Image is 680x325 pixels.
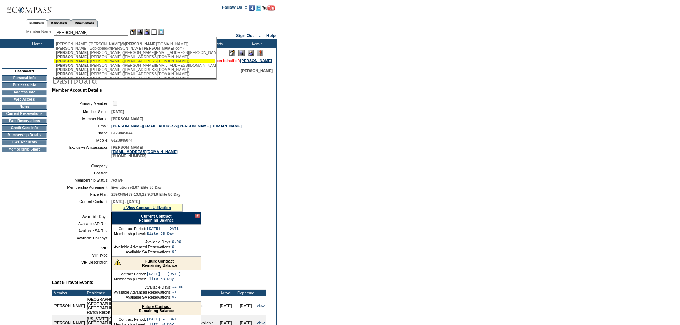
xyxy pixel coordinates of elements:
[2,132,47,138] td: Membership Details
[55,260,109,264] td: VIP Description:
[55,178,109,182] td: Membership Status:
[112,257,201,270] div: Remaining Balance
[248,50,254,56] img: Impersonate
[112,212,201,224] div: Remaining Balance
[55,110,109,114] td: Member Since:
[52,296,86,315] td: [PERSON_NAME]
[56,72,213,76] div: , [PERSON_NAME] ([EMAIL_ADDRESS][DOMAIN_NAME])
[2,68,47,74] td: Dashboard
[111,199,140,204] span: [DATE] - [DATE]
[147,232,181,236] td: Elite 50 Day
[229,50,235,56] img: Edit Mode
[2,139,47,145] td: CWL Requests
[141,214,171,218] a: Current Contract
[56,63,213,67] div: , [PERSON_NAME] ([PERSON_NAME][EMAIL_ADDRESS][DOMAIN_NAME])
[172,290,183,294] td: -1
[2,104,47,110] td: Notes
[147,317,181,321] td: [DATE] - [DATE]
[86,290,186,296] td: Residence
[86,296,186,315] td: [GEOGRAPHIC_DATA] - [GEOGRAPHIC_DATA], [GEOGRAPHIC_DATA] [GEOGRAPHIC_DATA], [GEOGRAPHIC_DATA]: A ...
[172,245,181,249] td: 0
[114,227,146,231] td: Contract Period:
[55,131,109,135] td: Phone:
[172,240,181,244] td: 0.00
[114,285,171,289] td: Available Days:
[55,124,109,128] td: Email:
[147,272,181,276] td: [DATE] - [DATE]
[56,42,213,46] div: [PERSON_NAME] ([PERSON_NAME]@ [DOMAIN_NAME])
[55,222,109,226] td: Available AR Res:
[71,19,98,27] a: Reservations
[56,76,88,80] span: [PERSON_NAME]
[111,185,162,189] span: Evolution v2.07 Elite 50 Day
[256,5,261,11] img: Follow us on Twitter
[111,192,181,197] span: 239/349/459-13.9,22.9,34.9 Elite 50 Day
[55,236,109,240] td: Available Holidays:
[262,7,275,11] a: Subscribe to our YouTube Channel
[222,4,247,13] td: Follow Us ::
[130,29,136,35] img: b_edit.gif
[111,124,242,128] a: [PERSON_NAME][EMAIL_ADDRESS][PERSON_NAME][DOMAIN_NAME]
[125,42,157,46] span: [PERSON_NAME]
[145,259,174,263] a: Future Contract
[259,33,262,38] span: ::
[2,97,47,102] td: Web Access
[249,7,255,11] a: Become our fan on Facebook
[2,82,47,88] td: Business Info
[26,19,47,27] a: Members
[240,59,272,63] a: [PERSON_NAME]
[2,90,47,95] td: Address Info
[114,290,171,294] td: Available Advanced Reservations:
[114,317,146,321] td: Contract Period:
[112,302,201,315] div: Remaining Balance
[55,138,109,142] td: Mobile:
[2,111,47,117] td: Current Reservations
[216,296,236,315] td: [DATE]
[55,171,109,175] td: Position:
[257,304,265,308] a: view
[147,277,181,281] td: Elite 50 Day
[55,253,109,257] td: VIP Type:
[55,164,109,168] td: Company:
[111,178,123,182] span: Active
[257,321,265,325] a: view
[114,232,146,236] td: Membership Level:
[47,19,71,27] a: Residences
[266,33,276,38] a: Help
[114,245,171,249] td: Available Advanced Reservations:
[56,59,88,63] span: [PERSON_NAME]
[56,50,213,55] div: , [PERSON_NAME] ([PERSON_NAME][EMAIL_ADDRESS][PERSON_NAME][DOMAIN_NAME])
[111,149,178,154] a: [EMAIL_ADDRESS][DOMAIN_NAME]
[256,7,261,11] a: Follow us on Twitter
[55,229,109,233] td: Available SA Res:
[111,110,124,114] span: [DATE]
[52,88,102,93] b: Member Account Details
[55,246,109,250] td: VIP:
[114,272,146,276] td: Contract Period:
[236,296,256,315] td: [DATE]
[137,29,143,35] img: View
[52,290,86,296] td: Member
[55,199,109,212] td: Current Contract:
[172,295,183,299] td: 99
[56,46,213,50] div: [PERSON_NAME] (wgoldberg@[PERSON_NAME] .com)
[55,145,109,158] td: Exclusive Ambassador:
[26,29,54,35] div: Member Name:
[55,214,109,219] td: Available Days:
[56,55,88,59] span: [PERSON_NAME]
[16,39,57,48] td: Home
[238,50,245,56] img: View Mode
[2,75,47,81] td: Personal Info
[114,259,121,265] img: There are insufficient days and/or tokens to cover this reservation
[52,280,93,285] b: Last 5 Travel Events
[52,73,195,87] img: pgTtlDashboard.gif
[241,68,273,73] span: [PERSON_NAME]
[236,39,277,48] td: Admin
[114,277,146,281] td: Membership Level:
[172,285,183,289] td: -4.00
[158,29,164,35] img: b_calculator.gif
[190,59,272,63] span: You are acting on behalf of:
[262,5,275,11] img: Subscribe to our YouTube Channel
[55,192,109,197] td: Price Plan:
[2,147,47,152] td: Membership Share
